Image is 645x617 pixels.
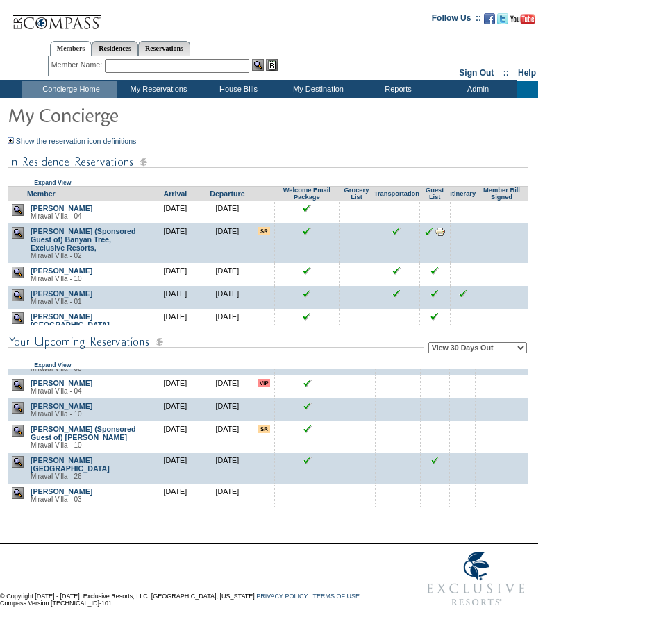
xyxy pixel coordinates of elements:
[16,137,137,145] a: Show the reservation icon definitions
[149,201,201,223] td: [DATE]
[12,267,24,278] img: view
[501,402,502,403] img: blank.gif
[501,379,502,380] img: blank.gif
[210,189,244,198] a: Departure
[201,309,253,341] td: [DATE]
[201,201,253,223] td: [DATE]
[344,187,369,201] a: Grocery List
[303,312,311,321] img: chkSmaller.gif
[358,379,358,380] img: blank.gif
[303,402,312,410] img: chkSmaller.gif
[149,309,201,341] td: [DATE]
[484,17,495,26] a: Become our fan on Facebook
[258,379,270,387] input: VIP member
[497,13,508,24] img: Follow us on Twitter
[31,473,82,480] span: Miraval Villa - 26
[92,41,138,56] a: Residences
[50,41,92,56] a: Members
[303,227,311,235] img: chkSmaller.gif
[283,187,330,201] a: Welcome Email Package
[356,312,357,313] img: blank.gif
[12,425,24,437] img: view
[501,289,502,290] img: blank.gif
[501,204,502,205] img: blank.gif
[201,286,253,309] td: [DATE]
[31,410,82,418] span: Miraval Villa - 10
[501,425,502,425] img: blank.gif
[437,81,517,98] td: Admin
[12,289,24,301] img: view
[303,267,311,275] img: chkSmaller.gif
[138,41,190,56] a: Reservations
[149,484,201,507] td: [DATE]
[149,421,201,453] td: [DATE]
[356,227,357,228] img: blank.gif
[510,14,535,24] img: Subscribe to our YouTube Channel
[358,456,358,457] img: blank.gif
[31,425,136,441] a: [PERSON_NAME] (Sponsored Guest of) [PERSON_NAME]
[501,227,502,228] img: blank.gif
[358,425,358,425] img: blank.gif
[266,59,278,71] img: Reservations
[501,487,502,488] img: blank.gif
[450,190,476,197] a: Itinerary
[392,267,401,275] input: Click to see this reservation's transportation information
[357,81,437,98] td: Reports
[307,487,308,488] img: blank.gif
[201,484,253,507] td: [DATE]
[432,12,481,28] td: Follow Us ::
[356,204,357,205] img: blank.gif
[201,453,253,484] td: [DATE]
[164,189,187,198] a: Arrival
[197,81,277,98] td: House Bills
[396,312,397,313] img: blank.gif
[12,312,24,324] img: view
[12,379,24,391] img: view
[462,227,463,228] img: blank.gif
[431,456,439,464] input: Click to see this reservation's guest list
[277,81,357,98] td: My Destination
[518,68,536,78] a: Help
[31,496,82,503] span: Miraval Villa - 03
[484,13,495,24] img: Become our fan on Facebook
[31,298,82,305] span: Miraval Villa - 01
[201,263,253,286] td: [DATE]
[31,441,82,449] span: Miraval Villa - 10
[425,228,433,236] input: Click to see this reservation's guest list
[497,17,508,26] a: Follow us on Twitter
[31,402,92,410] a: [PERSON_NAME]
[12,456,24,468] img: view
[510,17,535,26] a: Subscribe to our YouTube Channel
[414,544,538,614] img: Exclusive Resorts
[358,487,358,488] img: blank.gif
[31,387,82,395] span: Miraval Villa - 04
[8,137,14,144] img: Show the reservation icon definitions
[374,190,419,197] a: Transportation
[426,187,444,201] a: Guest List
[31,289,92,298] a: [PERSON_NAME]
[303,204,311,212] img: chkSmaller.gif
[149,453,201,484] td: [DATE]
[358,402,358,403] img: blank.gif
[501,312,502,313] img: blank.gif
[252,59,264,71] img: View
[31,364,82,372] span: Miraval Villa - 03
[12,3,102,32] img: Compass Home
[8,333,424,350] img: subTtlConUpcomingReservatio.gif
[12,402,24,414] img: view
[31,267,92,275] a: [PERSON_NAME]
[201,223,253,263] td: [DATE]
[396,204,397,205] img: blank.gif
[201,421,253,453] td: [DATE]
